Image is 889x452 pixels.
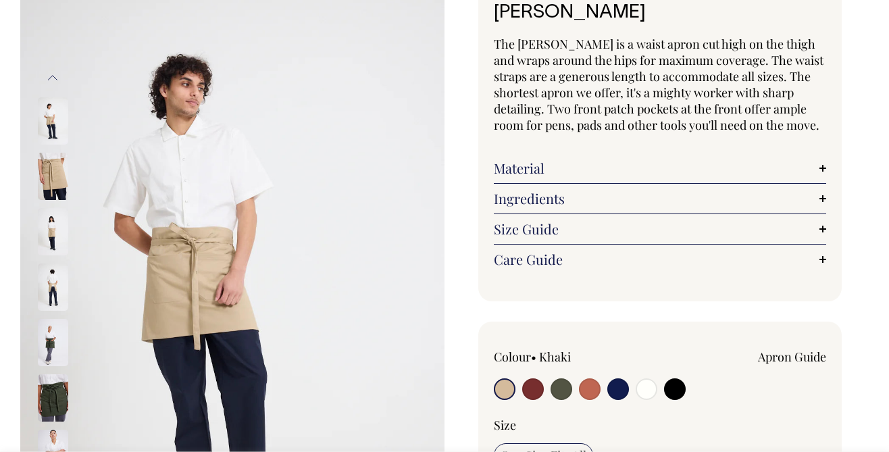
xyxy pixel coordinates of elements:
a: Material [494,160,826,176]
img: khaki [38,263,68,311]
span: The [PERSON_NAME] is a waist apron cut high on the thigh and wraps around the hips for maximum co... [494,36,823,133]
a: Ingredients [494,191,826,207]
img: khaki [38,208,68,255]
img: khaki [38,97,68,145]
img: khaki [38,153,68,200]
span: • [531,349,536,365]
div: Size [494,417,826,433]
label: Khaki [539,349,571,365]
img: olive [38,374,68,422]
button: Previous [43,63,63,93]
div: Colour [494,349,627,365]
a: Size Guide [494,221,826,237]
img: olive [38,319,68,366]
a: Apron Guide [758,349,826,365]
a: Care Guide [494,251,826,268]
h1: [PERSON_NAME] [494,3,826,24]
